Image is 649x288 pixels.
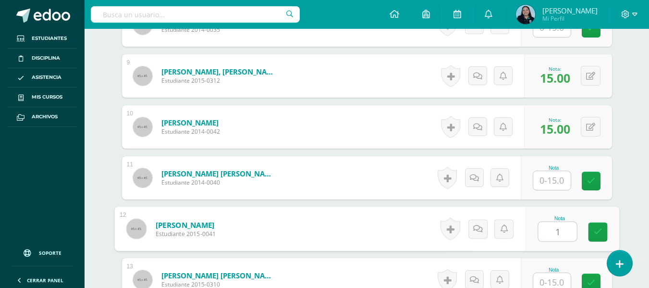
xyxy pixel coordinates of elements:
a: Disciplina [8,49,77,68]
span: Asistencia [32,74,61,81]
a: [PERSON_NAME] [PERSON_NAME] [161,169,277,178]
span: Estudiantes [32,35,67,42]
a: Archivos [8,107,77,127]
div: Nota: [540,116,570,123]
span: [PERSON_NAME] [542,6,598,15]
span: Disciplina [32,54,60,62]
a: Mis cursos [8,88,77,107]
a: [PERSON_NAME] [PERSON_NAME] [161,271,277,280]
div: Nota [533,165,575,171]
span: Archivos [32,113,58,121]
a: [PERSON_NAME] [161,118,220,127]
img: 45x45 [133,117,152,137]
img: 45x45 [133,168,152,188]
span: Estudiante 2014-0040 [161,178,277,187]
input: Busca un usuario... [91,6,300,23]
span: Mis cursos [32,93,62,101]
div: Nota [533,267,575,273]
input: 0-15.0 [538,222,576,241]
span: 15.00 [540,70,570,86]
img: 45x45 [133,66,152,86]
span: Cerrar panel [27,277,63,284]
div: Nota [538,216,581,221]
span: Soporte [39,250,61,256]
a: Asistencia [8,68,77,88]
a: Estudiantes [8,29,77,49]
a: Soporte [12,240,73,263]
span: Estudiante 2014-0042 [161,127,220,136]
a: [PERSON_NAME] [155,220,216,230]
span: Estudiante 2015-0041 [155,230,216,238]
input: 0-15.0 [533,171,571,190]
img: 8c46c7f4271155abb79e2bc50b6ca956.png [516,5,535,24]
div: Nota: [540,65,570,72]
span: Mi Perfil [542,14,598,23]
span: 15.00 [540,121,570,137]
span: Estudiante 2014-0035 [161,25,277,34]
a: [PERSON_NAME], [PERSON_NAME] [161,67,277,76]
img: 45x45 [126,219,146,238]
span: Estudiante 2015-0312 [161,76,277,85]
